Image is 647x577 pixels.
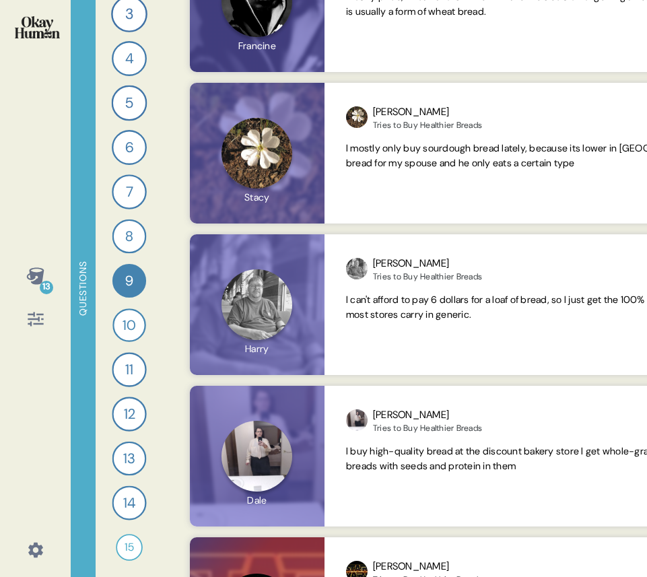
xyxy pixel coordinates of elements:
[112,352,146,386] div: 11
[373,256,482,271] div: [PERSON_NAME]
[15,16,60,38] img: okayhuman.3b1b6348.png
[112,219,147,254] div: 8
[112,130,147,165] div: 6
[373,559,482,574] div: [PERSON_NAME]
[112,397,146,431] div: 12
[373,407,482,423] div: [PERSON_NAME]
[373,423,482,434] div: Tries to Buy Healthier Breads
[112,308,146,342] div: 10
[112,86,147,121] div: 5
[112,442,147,476] div: 13
[346,409,368,431] img: profilepic_24584123901182848.jpg
[112,485,146,520] div: 14
[112,264,146,298] div: 9
[346,258,368,279] img: profilepic_24054396287593222.jpg
[116,534,143,561] div: 15
[373,104,482,120] div: [PERSON_NAME]
[373,120,482,131] div: Tries to Buy Healthier Breads
[40,281,53,294] div: 13
[373,271,482,282] div: Tries to Buy Healthier Breads
[112,174,147,209] div: 7
[112,41,147,76] div: 4
[346,106,368,128] img: profilepic_30982235571422042.jpg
